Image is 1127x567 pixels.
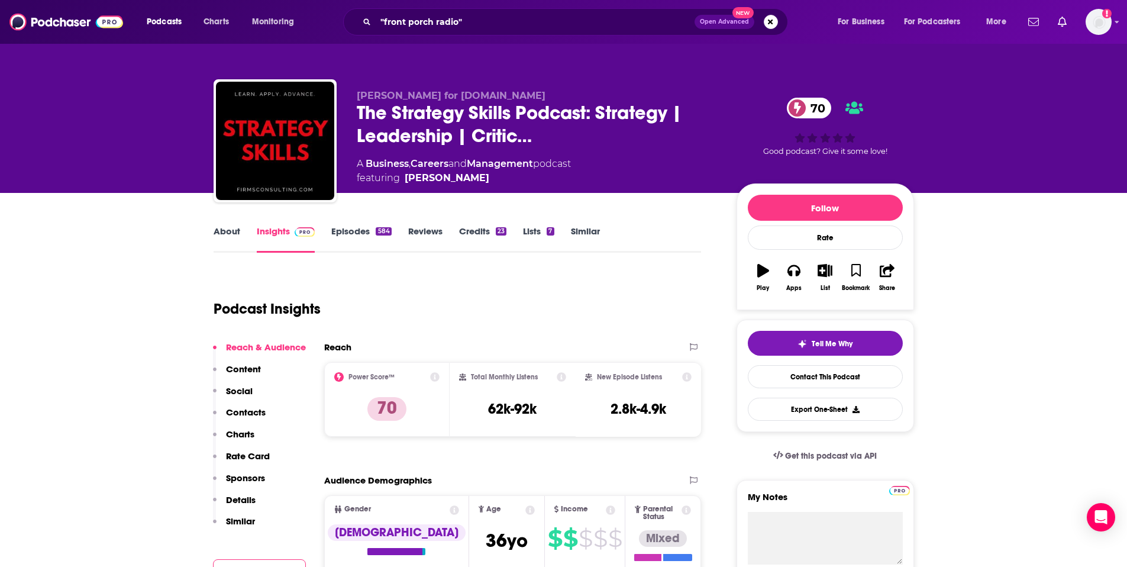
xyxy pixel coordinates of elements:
[486,505,501,513] span: Age
[700,19,749,25] span: Open Advanced
[459,225,506,253] a: Credits23
[367,397,406,421] p: 70
[797,339,807,349] img: tell me why sparkle
[324,475,432,486] h2: Audience Demographics
[226,407,266,418] p: Contacts
[842,285,870,292] div: Bookmark
[213,450,270,472] button: Rate Card
[737,90,914,164] div: 70Good podcast? Give it some love!
[226,494,256,505] p: Details
[354,8,799,36] div: Search podcasts, credits, & more...
[1086,9,1112,35] button: Show profile menu
[879,285,895,292] div: Share
[548,529,562,548] span: $
[213,494,256,516] button: Details
[1086,9,1112,35] span: Logged in as megcassidy
[841,256,871,299] button: Bookmark
[328,524,466,541] div: [DEMOGRAPHIC_DATA]
[138,12,197,31] button: open menu
[523,225,554,253] a: Lists7
[376,227,391,236] div: 584
[757,285,769,292] div: Play
[611,400,666,418] h3: 2.8k-4.9k
[448,158,467,169] span: and
[904,14,961,30] span: For Podcasters
[889,484,910,495] a: Pro website
[748,256,779,299] button: Play
[1102,9,1112,18] svg: Add a profile image
[1087,503,1115,531] div: Open Intercom Messenger
[763,147,887,156] span: Good podcast? Give it some love!
[357,90,545,101] span: [PERSON_NAME] for [DOMAIN_NAME]
[226,342,306,353] p: Reach & Audience
[204,14,229,30] span: Charts
[488,400,537,418] h3: 62k-92k
[579,529,592,548] span: $
[779,256,809,299] button: Apps
[411,158,448,169] a: Careers
[9,11,123,33] img: Podchaser - Follow, Share and Rate Podcasts
[216,82,334,200] img: The Strategy Skills Podcast: Strategy | Leadership | Critical Thinking | Problem-Solving
[252,14,294,30] span: Monitoring
[748,398,903,421] button: Export One-Sheet
[809,256,840,299] button: List
[348,373,395,381] h2: Power Score™
[799,98,831,118] span: 70
[748,365,903,388] a: Contact This Podcast
[748,195,903,221] button: Follow
[366,158,409,169] a: Business
[821,285,830,292] div: List
[213,342,306,363] button: Reach & Audience
[1086,9,1112,35] img: User Profile
[748,225,903,250] div: Rate
[496,227,506,236] div: 23
[571,225,600,253] a: Similar
[467,158,533,169] a: Management
[1053,12,1071,32] a: Show notifications dropdown
[643,505,680,521] span: Parental Status
[829,12,899,31] button: open menu
[786,285,802,292] div: Apps
[838,14,884,30] span: For Business
[471,373,538,381] h2: Total Monthly Listens
[226,516,255,527] p: Similar
[695,15,754,29] button: Open AdvancedNew
[344,505,371,513] span: Gender
[357,171,571,185] span: featuring
[214,225,240,253] a: About
[639,530,687,547] div: Mixed
[748,491,903,512] label: My Notes
[226,429,254,440] p: Charts
[785,451,877,461] span: Get this podcast via API
[324,342,351,353] h2: Reach
[244,12,309,31] button: open menu
[889,486,910,495] img: Podchaser Pro
[331,225,391,253] a: Episodes584
[213,472,265,494] button: Sponsors
[213,429,254,450] button: Charts
[547,227,554,236] div: 7
[226,450,270,462] p: Rate Card
[405,171,489,185] a: Michael Boricki
[787,98,831,118] a: 70
[593,529,607,548] span: $
[147,14,182,30] span: Podcasts
[978,12,1021,31] button: open menu
[213,385,253,407] button: Social
[376,12,695,31] input: Search podcasts, credits, & more...
[357,157,571,185] div: A podcast
[486,529,528,552] span: 36 yo
[214,300,321,318] h1: Podcast Insights
[408,225,443,253] a: Reviews
[561,505,588,513] span: Income
[764,442,887,471] a: Get this podcast via API
[295,227,315,237] img: Podchaser Pro
[748,331,903,356] button: tell me why sparkleTell Me Why
[732,7,754,18] span: New
[226,363,261,375] p: Content
[257,225,315,253] a: InsightsPodchaser Pro
[213,516,255,537] button: Similar
[896,12,978,31] button: open menu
